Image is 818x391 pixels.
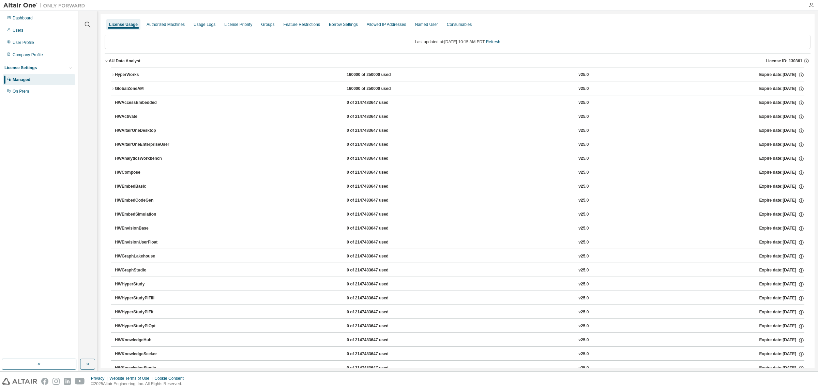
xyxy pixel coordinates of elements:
button: HWAccessEmbedded0 of 2147483647 usedv25.0Expire date:[DATE] [115,95,804,110]
img: linkedin.svg [64,378,71,385]
div: HWEnvisionBase [115,225,176,232]
div: Expire date: [DATE] [759,86,804,92]
div: HWHyperStudyPiFit [115,309,176,315]
div: v25.0 [578,170,589,176]
div: Expire date: [DATE] [759,253,804,260]
button: HWHyperStudyPiFill0 of 2147483647 usedv25.0Expire date:[DATE] [115,291,804,306]
div: v25.0 [578,267,589,273]
div: 0 of 2147483647 used [347,198,408,204]
div: Expire date: [DATE] [759,184,804,190]
div: Expire date: [DATE] [759,114,804,120]
div: 0 of 2147483647 used [347,365,408,371]
div: v25.0 [578,72,589,78]
div: v25.0 [578,253,589,260]
div: 0 of 2147483647 used [347,100,408,106]
button: HWAltairOneEnterpriseUser0 of 2147483647 usedv25.0Expire date:[DATE] [115,137,804,152]
button: HWCompose0 of 2147483647 usedv25.0Expire date:[DATE] [115,165,804,180]
div: HWHyperStudyPiOpt [115,323,176,329]
img: Altair One [3,2,89,9]
div: Expire date: [DATE] [759,212,804,218]
div: 0 of 2147483647 used [347,170,408,176]
div: HWAccessEmbedded [115,100,176,106]
div: 0 of 2147483647 used [347,281,408,287]
a: Refresh [486,40,500,44]
div: Expire date: [DATE] [759,351,804,357]
div: Usage Logs [194,22,215,27]
div: v25.0 [578,142,589,148]
img: altair_logo.svg [2,378,37,385]
div: License Priority [224,22,252,27]
div: 0 of 2147483647 used [347,351,408,357]
div: v25.0 [578,351,589,357]
div: Allowed IP Addresses [367,22,406,27]
div: 0 of 2147483647 used [347,267,408,273]
button: HWActivate0 of 2147483647 usedv25.0Expire date:[DATE] [115,109,804,124]
div: 160000 of 250000 used [347,86,408,92]
div: v25.0 [578,323,589,329]
div: v25.0 [578,100,589,106]
button: AU Data AnalystLicense ID: 130361 [105,53,811,68]
div: 0 of 2147483647 used [347,239,408,246]
div: v25.0 [578,156,589,162]
button: HWEmbedCodeGen0 of 2147483647 usedv25.0Expire date:[DATE] [115,193,804,208]
div: HWEmbedCodeGen [115,198,176,204]
button: HWEmbedBasic0 of 2147483647 usedv25.0Expire date:[DATE] [115,179,804,194]
div: 0 of 2147483647 used [347,323,408,329]
div: HWKnowledgeHub [115,337,176,343]
button: HWGraphLakehouse0 of 2147483647 usedv25.0Expire date:[DATE] [115,249,804,264]
div: v25.0 [578,128,589,134]
div: Borrow Settings [329,22,358,27]
button: HWKnowledgeStudio0 of 2147483647 usedv25.0Expire date:[DATE] [115,361,804,376]
div: User Profile [13,40,34,45]
div: HWEmbedBasic [115,184,176,190]
div: Expire date: [DATE] [759,267,804,273]
div: HWCompose [115,170,176,176]
button: HWAnalyticsWorkbench0 of 2147483647 usedv25.0Expire date:[DATE] [115,151,804,166]
button: HyperWorks160000 of 250000 usedv25.0Expire date:[DATE] [111,67,804,82]
div: HWKnowledgeSeeker [115,351,176,357]
div: HWHyperStudy [115,281,176,287]
button: HWHyperStudyPiFit0 of 2147483647 usedv25.0Expire date:[DATE] [115,305,804,320]
div: On Prem [13,89,29,94]
img: youtube.svg [75,378,85,385]
div: Expire date: [DATE] [759,72,804,78]
div: HWEnvisionUserFloat [115,239,176,246]
button: HWHyperStudyPiOpt0 of 2147483647 usedv25.0Expire date:[DATE] [115,319,804,334]
div: License Usage [109,22,138,27]
div: Consumables [447,22,472,27]
div: Cookie Consent [154,376,187,381]
div: v25.0 [578,337,589,343]
div: Expire date: [DATE] [759,142,804,148]
span: License ID: 130361 [766,58,802,64]
div: 0 of 2147483647 used [347,309,408,315]
button: HWEnvisionUserFloat0 of 2147483647 usedv25.0Expire date:[DATE] [115,235,804,250]
div: Managed [13,77,30,82]
div: Expire date: [DATE] [759,295,804,301]
div: Dashboard [13,15,33,21]
div: 0 of 2147483647 used [347,253,408,260]
img: instagram.svg [52,378,60,385]
div: HWKnowledgeStudio [115,365,176,371]
div: 0 of 2147483647 used [347,128,408,134]
div: 0 of 2147483647 used [347,142,408,148]
div: Authorized Machines [147,22,185,27]
div: Expire date: [DATE] [759,170,804,176]
div: License Settings [4,65,37,71]
div: Expire date: [DATE] [759,309,804,315]
div: Feature Restrictions [284,22,320,27]
div: Expire date: [DATE] [759,156,804,162]
button: HWKnowledgeHub0 of 2147483647 usedv25.0Expire date:[DATE] [115,333,804,348]
div: HWAltairOneEnterpriseUser [115,142,176,148]
div: v25.0 [578,184,589,190]
div: Expire date: [DATE] [759,128,804,134]
div: Last updated at: [DATE] 10:15 AM EDT [105,35,811,49]
button: HWEnvisionBase0 of 2147483647 usedv25.0Expire date:[DATE] [115,221,804,236]
div: Expire date: [DATE] [759,323,804,329]
div: Company Profile [13,52,43,58]
div: Expire date: [DATE] [759,239,804,246]
div: AU Data Analyst [109,58,140,64]
button: HWGraphStudio0 of 2147483647 usedv25.0Expire date:[DATE] [115,263,804,278]
div: 0 of 2147483647 used [347,212,408,218]
div: Expire date: [DATE] [759,337,804,343]
div: v25.0 [578,198,589,204]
